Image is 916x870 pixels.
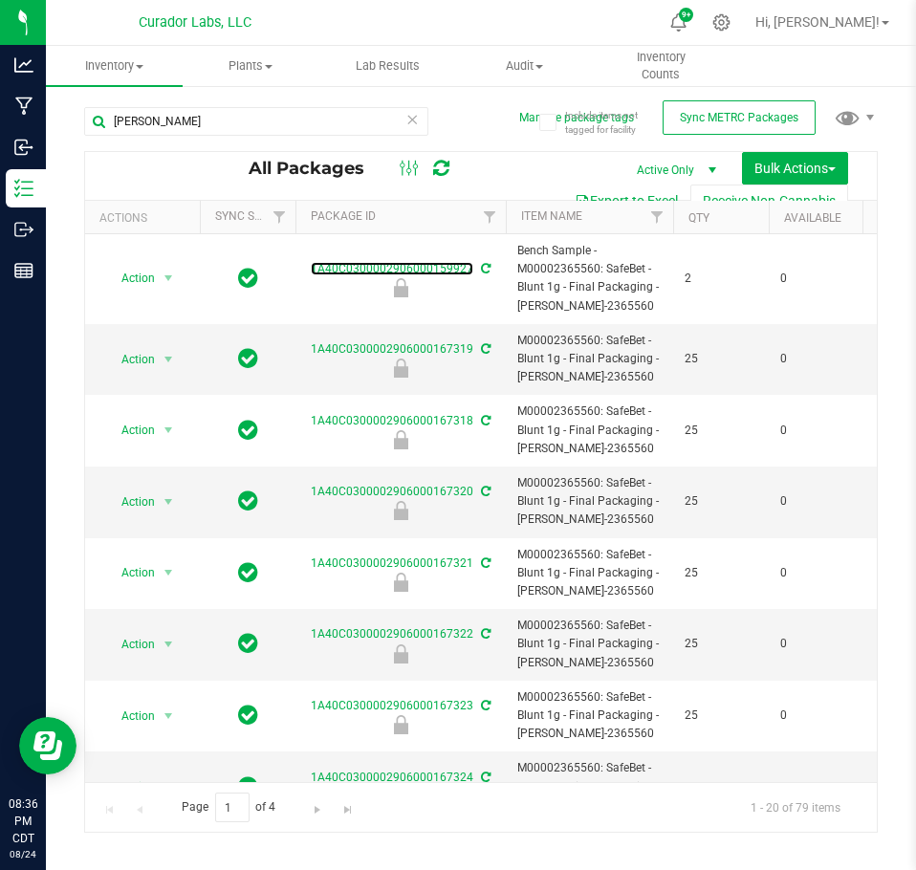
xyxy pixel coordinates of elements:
span: In Sync [238,345,258,372]
span: Page of 4 [165,793,292,822]
span: In Sync [238,265,258,292]
a: Package ID [311,209,376,223]
span: 0 [780,492,853,511]
span: In Sync [238,488,258,514]
span: Sync from Compliance System [478,414,491,427]
span: M00002365560: SafeBet - Blunt 1g - Final Packaging - [PERSON_NAME]-2365560 [517,759,662,815]
a: Inventory Counts [593,46,730,86]
span: 25 [685,707,757,725]
span: 25 [685,778,757,796]
div: For Sale [293,430,509,449]
span: Action [104,265,156,292]
span: In Sync [238,417,258,444]
div: For Sale [293,715,509,734]
span: 25 [685,350,757,368]
span: M00002365560: SafeBet - Blunt 1g - Final Packaging - [PERSON_NAME]-2365560 [517,474,662,530]
input: 1 [215,793,250,822]
span: 0 [780,270,853,288]
inline-svg: Inventory [14,179,33,198]
span: Action [104,631,156,658]
span: Sync from Compliance System [478,556,491,570]
a: Filter [474,201,506,233]
button: Receive Non-Cannabis [690,185,848,217]
a: Go to the last page [334,793,361,818]
inline-svg: Outbound [14,220,33,239]
span: Action [104,703,156,729]
span: Bench Sample - M00002365560: SafeBet - Blunt 1g - Final Packaging - [PERSON_NAME]-2365560 [517,242,662,315]
span: 0 [780,350,853,368]
span: Lab Results [330,57,446,75]
span: Sync from Compliance System [478,627,491,641]
span: All Packages [249,158,383,179]
span: Bulk Actions [754,161,836,176]
span: Sync METRC Packages [680,111,798,124]
a: 1A40C0300002906000167318 [311,414,473,427]
span: Inventory Counts [594,49,729,83]
span: 25 [685,564,757,582]
span: Sync from Compliance System [478,699,491,712]
a: Filter [642,201,673,233]
div: For Sale [293,644,509,663]
span: select [157,265,181,292]
a: Lab Results [319,46,456,86]
span: 2 [685,270,757,288]
div: For Sale [293,359,509,378]
span: 0 [780,778,853,796]
span: Hi, [PERSON_NAME]! [755,14,880,30]
div: Manage settings [709,13,733,32]
a: 1A40C0300002906000167319 [311,342,473,356]
span: 9+ [682,11,690,19]
a: Qty [688,211,709,225]
span: select [157,346,181,373]
span: M00002365560: SafeBet - Blunt 1g - Final Packaging - [PERSON_NAME]-2365560 [517,402,662,458]
a: Inventory [46,46,183,86]
span: In Sync [238,559,258,586]
span: Action [104,559,156,586]
span: 1 - 20 of 79 items [735,793,856,821]
span: Inventory [46,57,183,75]
span: M00002365560: SafeBet - Blunt 1g - Final Packaging - [PERSON_NAME]-2365560 [517,688,662,744]
span: select [157,559,181,586]
span: Sync from Compliance System [478,485,491,498]
button: Bulk Actions [742,152,848,185]
button: Manage package tags [519,110,634,126]
span: select [157,703,181,729]
a: Plants [183,46,319,86]
a: Sync Status [215,209,289,223]
a: 1A40C0300002906000167324 [311,771,473,784]
span: M00002365560: SafeBet - Blunt 1g - Final Packaging - [PERSON_NAME]-2365560 [517,617,662,672]
span: Plants [184,57,318,75]
span: Clear [405,107,419,132]
button: Export to Excel [562,185,690,217]
span: M00002365560: SafeBet - Blunt 1g - Final Packaging - [PERSON_NAME]-2365560 [517,546,662,601]
span: select [157,631,181,658]
a: 1A40C0300002906000167321 [311,556,473,570]
span: Curador Labs, LLC [139,14,251,31]
input: Search Package ID, Item Name, SKU, Lot or Part Number... [84,107,428,136]
span: select [157,489,181,515]
span: M00002365560: SafeBet - Blunt 1g - Final Packaging - [PERSON_NAME]-2365560 [517,332,662,387]
span: Sync from Compliance System [478,342,491,356]
inline-svg: Manufacturing [14,97,33,116]
span: 0 [780,635,853,653]
div: Actions [99,211,192,225]
a: 1A40C0300002906000159927 [311,262,473,275]
a: 1A40C0300002906000167320 [311,485,473,498]
div: For Sale [293,573,509,592]
span: In Sync [238,773,258,800]
span: Action [104,417,156,444]
span: 0 [780,564,853,582]
p: 08/24 [9,847,37,861]
inline-svg: Analytics [14,55,33,75]
span: 25 [685,422,757,440]
span: Action [104,489,156,515]
span: 25 [685,635,757,653]
span: 0 [780,707,853,725]
a: 1A40C0300002906000167323 [311,699,473,712]
a: Filter [264,201,295,233]
a: Available [784,211,841,225]
span: Sync from Compliance System [478,771,491,784]
div: For Sale [293,501,509,520]
inline-svg: Inbound [14,138,33,157]
span: In Sync [238,702,258,729]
